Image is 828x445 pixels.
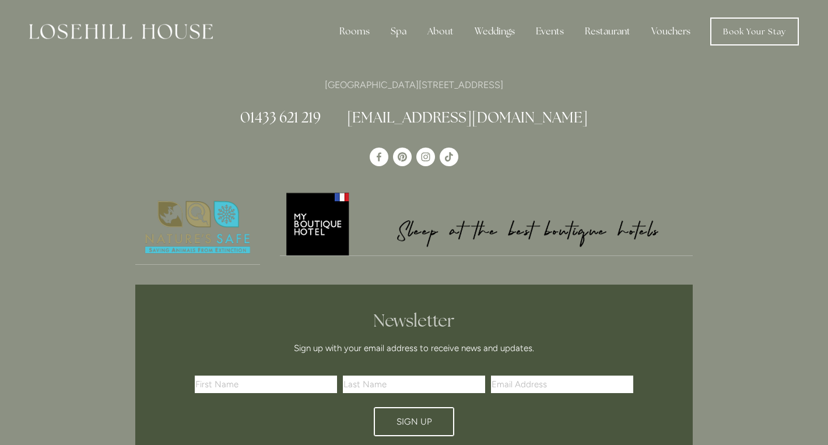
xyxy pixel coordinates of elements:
button: Sign Up [374,407,454,436]
a: Instagram [416,148,435,166]
a: TikTok [440,148,458,166]
p: [GEOGRAPHIC_DATA][STREET_ADDRESS] [135,77,693,93]
div: Events [527,20,573,43]
h2: Newsletter [199,310,629,331]
a: Vouchers [642,20,700,43]
a: Losehill House Hotel & Spa [370,148,388,166]
a: [EMAIL_ADDRESS][DOMAIN_NAME] [347,108,588,127]
div: Weddings [465,20,524,43]
div: Rooms [330,20,379,43]
input: Email Address [491,376,633,393]
input: First Name [195,376,337,393]
img: My Boutique Hotel - Logo [280,191,693,255]
div: Restaurant [576,20,640,43]
a: Pinterest [393,148,412,166]
span: Sign Up [397,416,432,427]
div: About [418,20,463,43]
img: Nature's Safe - Logo [135,191,260,264]
a: Book Your Stay [710,17,799,45]
p: Sign up with your email address to receive news and updates. [199,341,629,355]
a: Nature's Safe - Logo [135,191,260,265]
input: Last Name [343,376,485,393]
a: My Boutique Hotel - Logo [280,191,693,256]
a: 01433 621 219 [240,108,321,127]
img: Losehill House [29,24,213,39]
div: Spa [381,20,416,43]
